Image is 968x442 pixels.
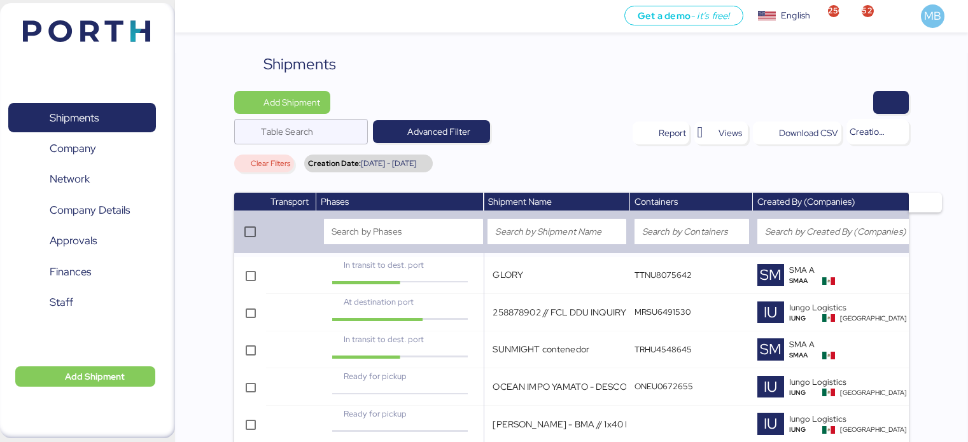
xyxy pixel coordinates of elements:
button: Views [694,121,748,144]
div: SMA A [789,338,920,350]
span: Staff [50,293,73,312]
input: Search by Shipment Name [495,224,619,239]
span: Containers [635,196,678,207]
button: Add Shipment [15,366,155,387]
q-button: ONEU0672655 [635,381,693,392]
button: Download CSV [753,121,841,144]
a: Company Details [8,196,156,225]
div: SMAA [789,276,822,286]
span: Views [719,125,742,141]
div: IUNG [789,314,822,323]
span: Finances [50,263,91,281]
a: Shipments [8,103,156,132]
span: SM [760,264,782,286]
div: Iungo Logistics [789,376,920,388]
q-button: TTNU8075642 [635,270,692,280]
a: Network [8,165,156,194]
div: Shipments [263,53,336,76]
span: MB [924,8,941,24]
span: In transit to dest. port [344,334,424,345]
span: IU [764,413,777,435]
span: Company Details [50,201,130,219]
span: Company [50,139,96,158]
div: SMAA [789,350,822,360]
a: Staff [8,288,156,317]
span: Phases [321,196,349,207]
div: Download CSV [779,125,838,141]
span: Creation Date: [308,160,361,167]
span: Ready for pickup [344,408,407,419]
span: SM [760,338,782,361]
span: At destination port [344,296,414,307]
a: Finances [8,258,156,287]
span: [GEOGRAPHIC_DATA] [840,388,907,397]
div: Iungo Logistics [789,301,920,314]
button: Menu [183,6,204,27]
div: Report [659,125,686,141]
span: Advanced Filter [407,124,470,139]
span: [GEOGRAPHIC_DATA] [840,425,907,434]
span: Shipments [50,109,99,127]
span: [DATE] - [DATE] [361,160,416,167]
span: In transit to dest. port [344,259,424,270]
button: Advanced Filter [373,120,490,143]
q-button: MRSU6491530 [635,307,691,317]
span: IU [764,301,777,324]
span: IU [764,376,777,398]
div: SMA A [789,264,920,276]
button: Add Shipment [234,91,330,114]
input: Search by Containers [642,224,741,239]
span: Add Shipment [263,95,320,110]
div: Iungo Logistics [789,413,920,425]
span: Approvals [50,231,97,250]
q-button: TRHU4548645 [635,344,692,355]
button: Report [633,121,689,144]
input: Table Search [261,119,360,144]
span: Created By (Companies) [757,196,855,207]
div: IUNG [789,388,822,397]
div: IUNG [789,425,822,434]
span: [GEOGRAPHIC_DATA] [840,314,907,323]
div: English [781,9,810,22]
span: Shipment Name [488,196,552,207]
span: Add Shipment [65,369,125,384]
span: Ready for pickup [344,371,407,382]
a: Approvals [8,226,156,256]
span: Clear Filters [251,160,290,167]
input: Search by Created By (Companies) [765,224,913,239]
span: Network [50,170,90,188]
span: Transport [270,196,309,207]
a: Company [8,134,156,163]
